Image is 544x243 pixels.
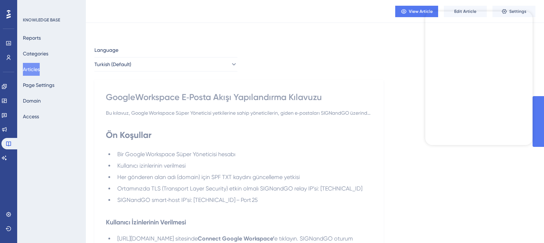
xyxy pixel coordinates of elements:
span: Kullanıcı izinlerinin verilmesi [117,162,186,169]
strong: Ön Koşullar [106,130,152,140]
div: GoogleWorkspace E‑Posta Akışı Yapılandırma Kılavuzu [106,91,372,103]
button: Categories [23,47,48,60]
span: Bir Google Workspace Süper Yöneticisi hesabı [117,151,235,158]
span: Ortamınızda TLS (Transport Layer Security) etkin olmalı SIGNandGO relay IP’si: [TECHNICAL_ID] [117,185,362,192]
span: Turkish (Default) [94,60,131,69]
button: Edit Article [444,6,487,17]
strong: Kullanıcı İzinlerinin Verilmesi [106,218,186,226]
button: View Article [395,6,438,17]
span: Her gönderen alan adı (domain) için SPF TXT kaydını güncelleme yetkisi [117,174,300,180]
span: View Article [409,9,433,14]
span: SIGNandGO smart‑host IP’si: [TECHNICAL_ID] – Port 25 [117,197,258,203]
span: [URL][DOMAIN_NAME] sitesinde [117,235,198,242]
button: Domain [23,94,41,107]
span: Edit Article [454,9,476,14]
button: Articles [23,63,40,76]
strong: Connect Google Workspace’ [198,235,274,242]
span: Settings [509,9,526,14]
div: KNOWLEDGE BASE [23,17,60,23]
iframe: UserGuiding AI Assistant Launcher [514,215,535,236]
span: Language [94,46,118,54]
button: Turkish (Default) [94,57,237,71]
div: Bu kılavuz, Google Workspace Süper Yöneticisi yetkilerine sahip yöneticilerin, giden e‑postaları ... [106,109,372,117]
button: Access [23,110,39,123]
button: Reports [23,31,41,44]
button: Page Settings [23,79,54,91]
button: Settings [492,6,535,17]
